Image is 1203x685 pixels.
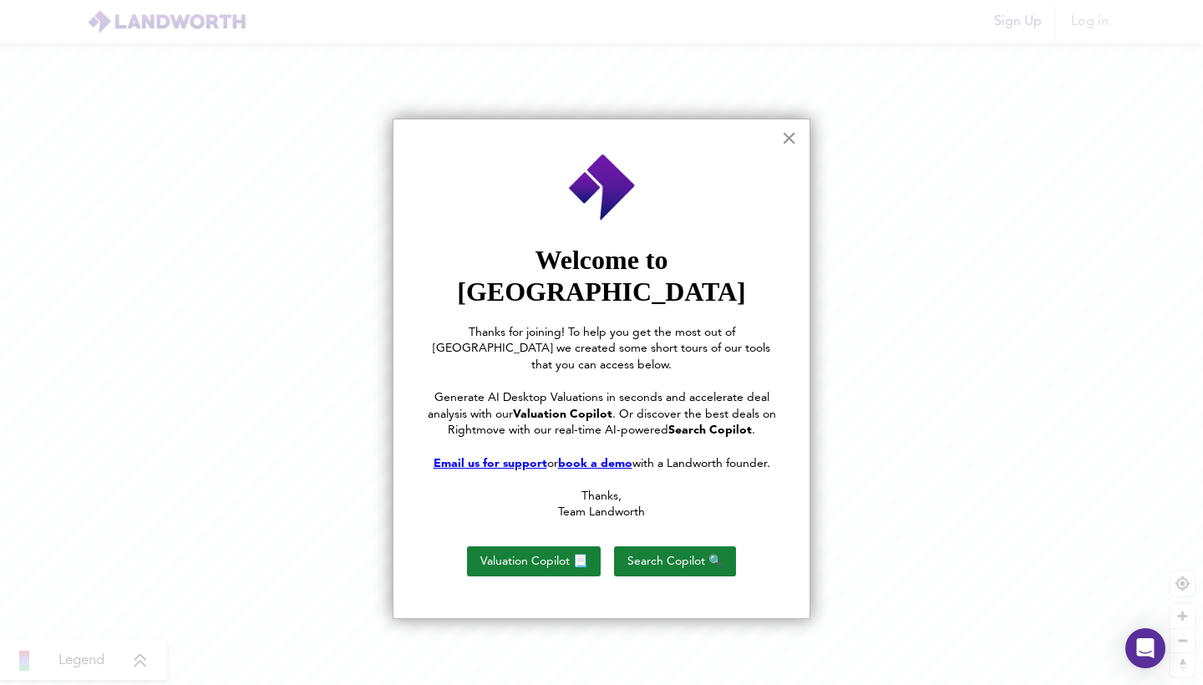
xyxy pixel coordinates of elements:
[752,424,755,436] span: .
[1125,628,1165,668] div: Open Intercom Messenger
[427,505,776,521] p: Team Landworth
[427,244,776,308] p: Welcome to [GEOGRAPHIC_DATA]
[614,546,736,576] button: Search Copilot 🔍
[567,153,637,222] img: Employee Photo
[781,124,797,151] button: Close
[668,424,752,436] strong: Search Copilot
[428,392,773,420] span: Generate AI Desktop Valuations in seconds and accelerate deal analysis with our
[547,458,558,469] span: or
[434,458,547,469] a: Email us for support
[632,458,770,469] span: with a Landworth founder.
[427,325,776,374] p: Thanks for joining! To help you get the most out of [GEOGRAPHIC_DATA] we created some short tours...
[513,408,612,420] strong: Valuation Copilot
[467,546,601,576] button: Valuation Copilot 📃
[427,489,776,505] p: Thanks,
[558,458,632,469] a: book a demo
[448,408,779,437] span: . Or discover the best deals on Rightmove with our real-time AI-powered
